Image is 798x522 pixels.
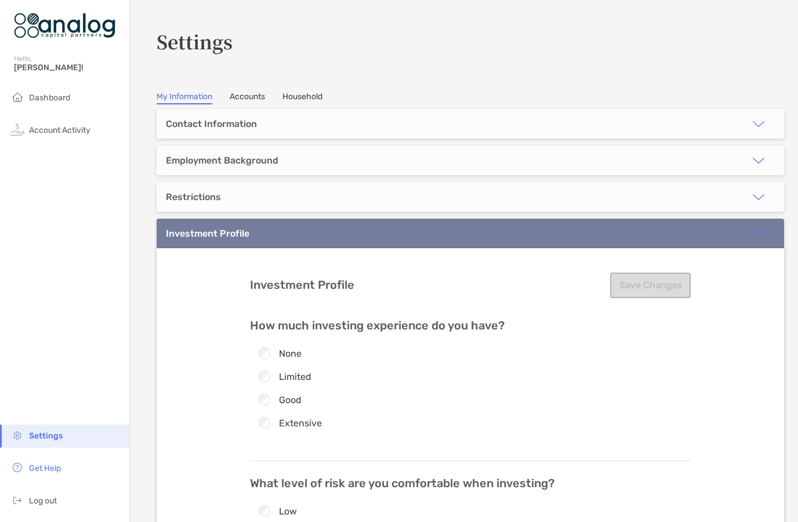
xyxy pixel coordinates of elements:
h4: What level of risk are you comfortable when investing? [250,477,691,490]
div: Employment Background [166,155,278,166]
span: Get Help [29,463,61,473]
img: Zoe Logo [14,5,115,46]
span: Settings [29,431,63,441]
span: Dashboard [29,93,70,103]
div: Restrictions [166,191,221,202]
label: Good [279,395,302,405]
h4: How much investing experience do you have? [250,319,691,332]
img: household icon [10,90,24,104]
a: Accounts [230,92,265,104]
h3: Investment Profile [250,278,354,292]
img: icon arrow [752,154,766,168]
h3: Settings [157,28,784,55]
span: Log out [29,496,57,506]
img: icon arrow [752,227,766,241]
img: icon arrow [752,117,766,131]
div: Investment Profile [166,228,249,239]
div: Contact Information [166,118,257,129]
span: Account Activity [29,125,90,135]
img: get-help icon [10,461,24,474]
label: Low [279,506,297,516]
a: Household [282,92,322,104]
img: icon arrow [752,190,766,204]
label: None [279,349,302,358]
label: Extensive [279,418,322,428]
span: [PERSON_NAME]! [14,63,122,72]
a: My Information [157,92,212,104]
img: logout icon [10,493,24,507]
label: Limited [279,372,311,382]
img: activity icon [10,122,24,136]
img: settings icon [10,428,24,442]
